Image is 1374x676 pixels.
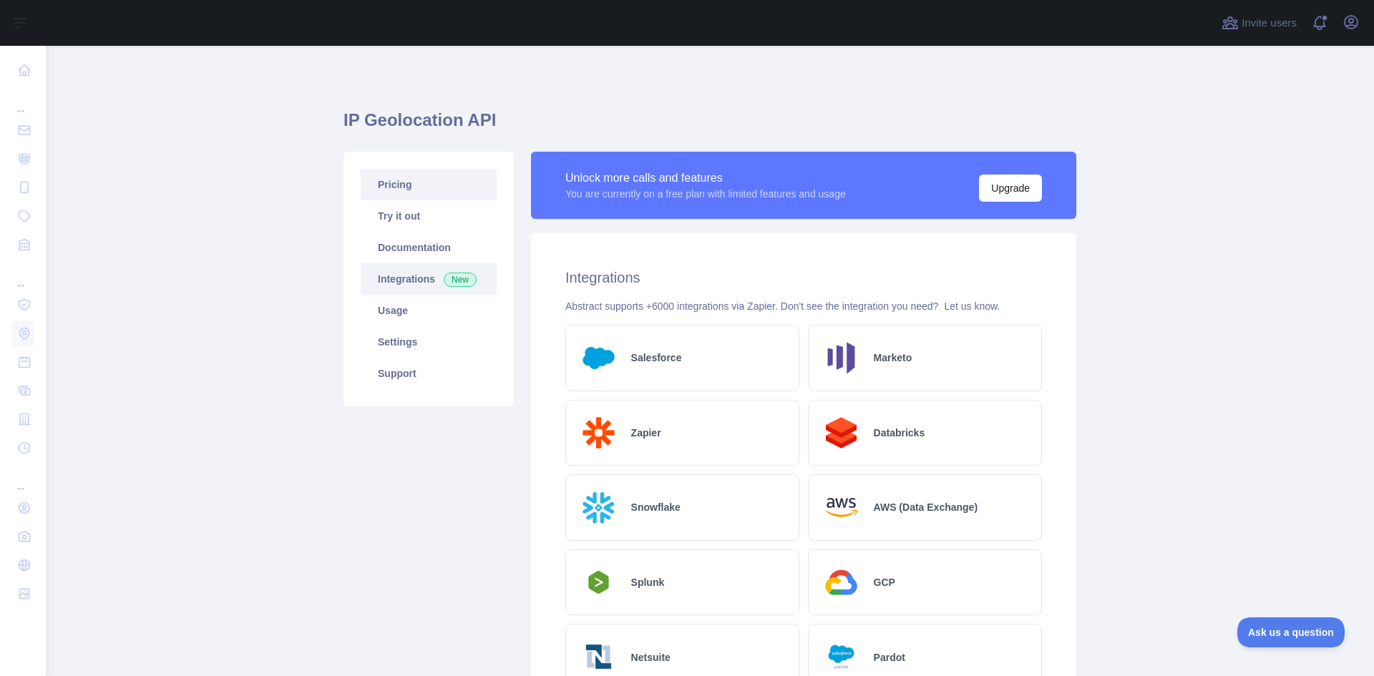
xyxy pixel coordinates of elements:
img: Logo [820,562,862,604]
img: Logo [578,412,620,454]
a: Integrations New [361,263,497,295]
h2: Integrations [565,268,1042,288]
div: ... [11,86,34,114]
button: Invite users [1219,11,1300,34]
img: Logo [578,486,620,529]
h2: Splunk [631,575,665,589]
iframe: Toggle Customer Support [1237,617,1345,647]
h2: Databricks [874,426,925,440]
span: Invite users [1242,15,1297,31]
h1: IP Geolocation API [343,109,1076,143]
span: New [444,273,477,287]
h2: Marketo [874,351,912,365]
a: Support [361,358,497,389]
a: Settings [361,326,497,358]
button: Let us know. [944,299,1000,313]
h2: Salesforce [631,351,682,365]
img: Logo [578,337,620,379]
img: Logo [820,337,862,379]
a: Try it out [361,200,497,232]
button: Upgrade [979,175,1042,202]
h2: Zapier [631,426,661,440]
a: Documentation [361,232,497,263]
div: Abstract supports +6000 integrations via Zapier. Don't see the integration you need? [565,299,1042,313]
h2: AWS (Data Exchange) [874,500,978,514]
div: Unlock more calls and features [565,170,846,187]
div: ... [11,464,34,492]
h2: GCP [874,575,895,589]
h2: Pardot [874,650,905,665]
h2: Netsuite [631,650,671,665]
a: Usage [361,295,497,326]
div: ... [11,260,34,289]
a: Pricing [361,169,497,200]
img: Logo [578,567,620,598]
img: Logo [820,412,862,454]
div: You are currently on a free plan with limited features and usage [565,187,846,201]
h2: Snowflake [631,500,681,514]
img: Logo [820,486,862,529]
